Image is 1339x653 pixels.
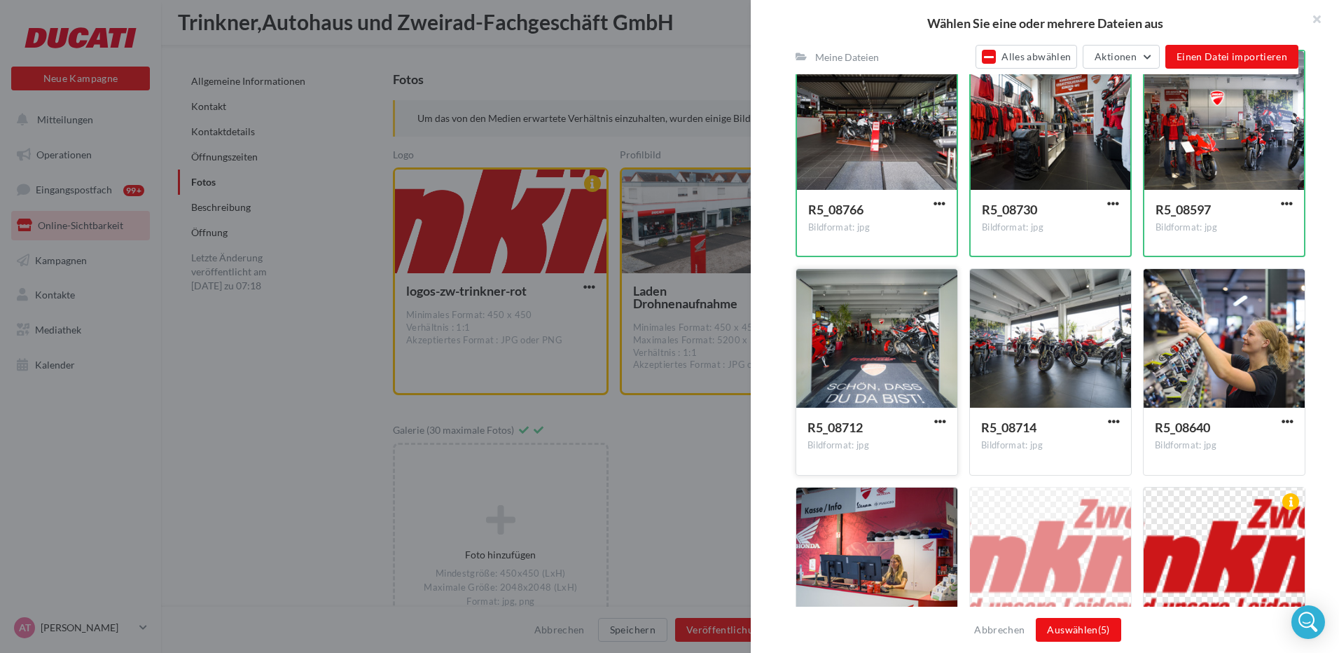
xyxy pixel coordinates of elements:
span: R5_08640 [1155,420,1210,435]
div: Bildformat: jpg [982,221,1119,234]
div: Bildformat: jpg [981,439,1120,452]
button: Abbrechen [969,621,1030,638]
span: R5_08712 [807,420,863,435]
h2: Wählen Sie eine oder mehrere Dateien aus [773,17,1317,29]
div: Open Intercom Messenger [1291,605,1325,639]
button: Aktionen [1083,45,1160,69]
div: Bildformat: jpg [1155,439,1293,452]
span: R5_08730 [982,202,1037,217]
span: (5) [1098,624,1110,635]
span: R5_08766 [808,202,863,217]
div: Meine Dateien [815,50,879,64]
button: Einen Datei importieren [1165,45,1298,69]
span: R5_08714 [981,420,1036,435]
button: Alles abwählen [976,45,1077,69]
div: Bildformat: jpg [807,439,946,452]
span: Einen Datei importieren [1177,50,1287,62]
div: Bildformat: jpg [808,221,945,234]
button: Auswählen(5) [1036,618,1121,642]
span: Aktionen [1095,50,1137,62]
span: R5_08597 [1156,202,1211,217]
div: Bildformat: jpg [1156,221,1293,234]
